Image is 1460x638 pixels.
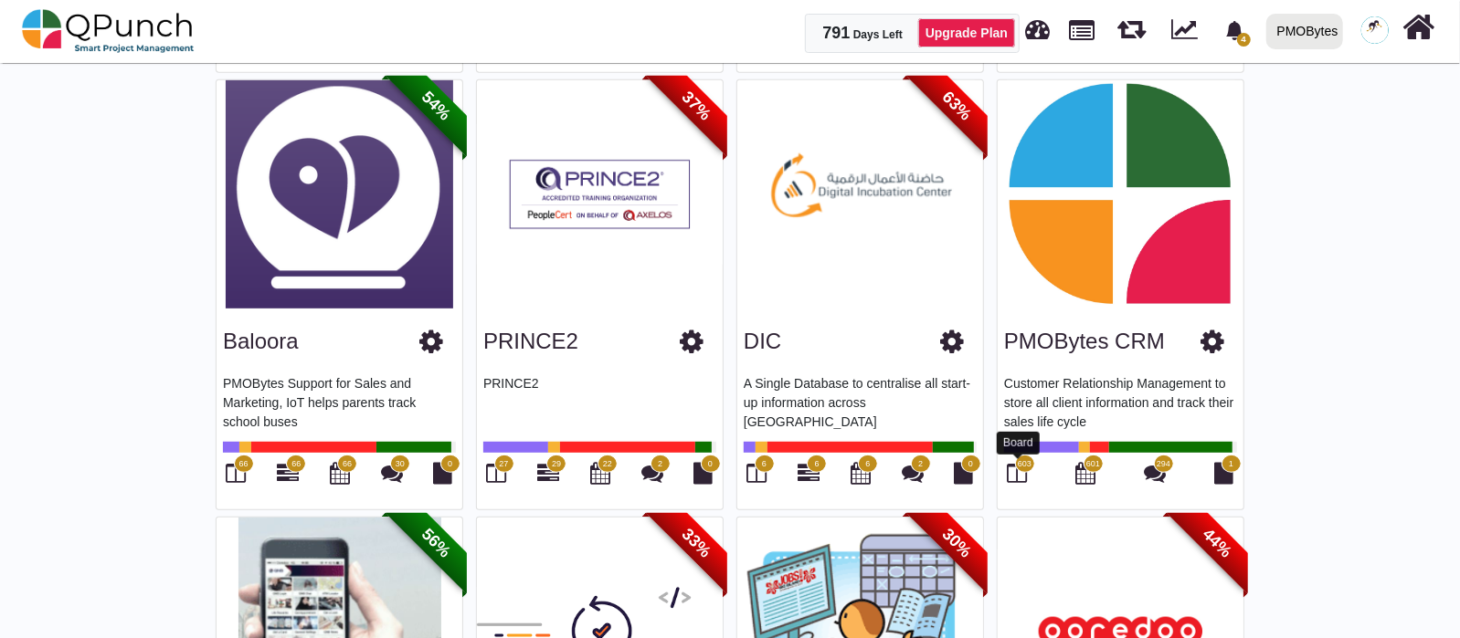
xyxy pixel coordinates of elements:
a: Baloora [223,329,299,353]
i: Calendar [330,462,350,484]
h3: PRINCE2 [483,329,578,355]
span: 2 [658,458,662,471]
span: 29 [552,458,561,471]
span: 0 [968,458,973,471]
span: 6 [815,458,820,471]
span: 22 [603,458,612,471]
div: Dynamic Report [1162,1,1214,61]
a: bell fill4 [1214,1,1259,58]
span: 6 [865,458,870,471]
span: 791 [823,24,851,42]
span: 4 [1237,33,1251,47]
span: 1 [1229,458,1233,471]
i: Board [747,462,767,484]
span: Days Left [853,28,903,41]
span: 63% [906,56,1008,157]
a: 6 [798,469,820,484]
i: Gantt [277,462,299,484]
span: Iteration [1117,9,1146,39]
div: Board [997,432,1040,455]
span: Aamir Pmobytes [1361,16,1389,44]
a: 29 [537,469,559,484]
a: PMOBytes CRM [1004,329,1165,353]
h3: DIC [744,329,781,355]
i: Gantt [798,462,820,484]
div: PMOBytes [1277,16,1338,47]
i: Punch Discussions [641,462,663,484]
img: qpunch-sp.fa6292f.png [22,4,195,58]
span: 27 [499,458,508,471]
svg: bell fill [1225,21,1244,40]
i: Board [487,462,507,484]
p: PMOBytes Support for Sales and Marketing, IoT helps parents track school buses [223,374,456,429]
h3: PMOBytes CRM [1004,329,1165,355]
span: 601 [1086,458,1100,471]
span: 54% [386,56,487,157]
i: Document Library [694,462,714,484]
i: Document Library [434,462,453,484]
span: 0 [708,458,713,471]
span: 66 [343,458,352,471]
a: DIC [744,329,781,353]
span: 603 [1018,458,1032,471]
span: 6 [762,458,767,471]
p: A Single Database to centralise all start-up information across [GEOGRAPHIC_DATA] [744,374,977,429]
i: Punch Discussions [381,462,403,484]
img: avatar [1361,16,1389,44]
a: Upgrade Plan [918,18,1015,47]
span: 56% [386,492,487,593]
span: 44% [1167,492,1268,593]
span: 30% [906,492,1008,593]
span: 66 [238,458,248,471]
i: Punch Discussions [1145,462,1167,484]
span: 66 [291,458,301,471]
span: 37% [646,56,747,157]
i: Calendar [851,462,871,484]
i: Board [227,462,247,484]
p: Customer Relationship Management to store all client information and track their sales life cycle [1004,374,1237,429]
span: 0 [448,458,452,471]
i: Punch Discussions [902,462,924,484]
span: Dashboard [1026,11,1051,38]
span: 2 [918,458,923,471]
i: Document Library [1215,462,1234,484]
i: Calendar [1076,462,1096,484]
i: Calendar [590,462,610,484]
a: 66 [277,469,299,484]
span: 294 [1157,458,1170,471]
h3: Baloora [223,329,299,355]
a: avatar [1350,1,1400,59]
i: Gantt [537,462,559,484]
p: PRINCE2 [483,374,716,429]
i: Document Library [955,462,974,484]
i: Home [1403,10,1435,45]
a: PRINCE2 [483,329,578,353]
span: 33% [646,492,747,593]
div: Notification [1219,14,1251,47]
span: Projects [1070,12,1095,40]
span: 30 [396,458,405,471]
a: PMOBytes [1258,1,1350,61]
